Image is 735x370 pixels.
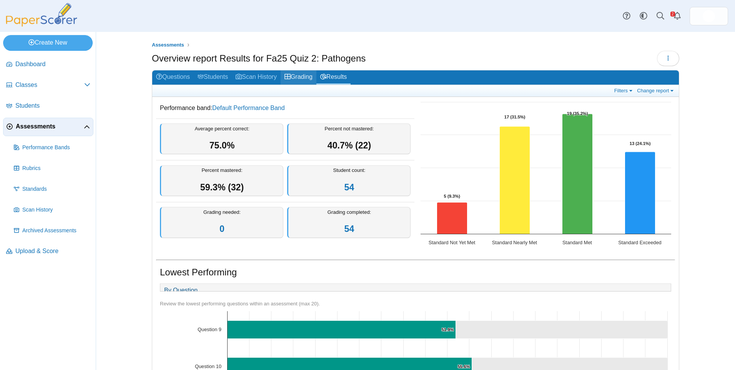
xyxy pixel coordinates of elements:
[11,138,93,157] a: Performance Bands
[152,42,184,48] span: Assessments
[3,55,93,74] a: Dashboard
[417,98,675,252] svg: Interactive chart
[612,87,636,94] a: Filters
[456,320,668,338] path: Question 9, 48.1. .
[232,70,281,85] a: Scan History
[328,140,371,150] span: 40.7% (22)
[429,240,476,245] text: Standard Not Yet Met
[22,206,90,214] span: Scan History
[703,10,715,22] img: ps.hreErqNOxSkiDGg1
[437,202,467,234] path: Standard Not Yet Met, 5. Overall Assessment Performance.
[22,165,90,172] span: Rubrics
[195,363,221,369] text: Question 10
[3,242,93,261] a: Upload & Score
[281,70,316,85] a: Grading
[11,180,93,198] a: Standards
[3,35,93,50] a: Create New
[152,52,366,65] h1: Overview report Results for Fa25 Quiz 2: Pathogens
[22,144,90,152] span: Performance Bands
[444,194,461,198] text: 5 (9.3%)
[344,224,354,234] a: 54
[417,98,675,252] div: Chart. Highcharts interactive chart.
[152,70,194,85] a: Questions
[562,240,592,245] text: Standard Met
[15,102,90,110] span: Students
[160,284,201,297] a: By Question
[11,201,93,219] a: Scan History
[630,141,651,146] text: 13 (24.1%)
[150,40,186,50] a: Assessments
[567,111,588,116] text: 19 (35.2%)
[669,8,686,25] a: Alerts
[618,240,661,245] text: Standard Exceeded
[287,207,411,238] div: Grading completed:
[194,70,232,85] a: Students
[22,185,90,193] span: Standards
[3,76,93,95] a: Classes
[160,266,237,279] h1: Lowest Performing
[635,87,677,94] a: Change report
[3,97,93,115] a: Students
[3,21,80,28] a: PaperScorer
[3,118,93,136] a: Assessments
[22,227,90,235] span: Archived Assessments
[625,152,655,234] path: Standard Exceeded, 13. Overall Assessment Performance.
[160,300,671,307] div: Review the lowest performing questions within an assessment (max 20).
[212,105,285,111] a: Default Performance Band
[492,240,537,245] text: Standard Nearly Met
[160,165,283,197] div: Percent mastered:
[442,327,454,332] text: 51.9%
[200,182,244,192] span: 59.3% (32)
[458,364,470,369] text: 55.6%
[198,327,221,332] text: Question 9
[287,165,411,197] div: Student count:
[220,224,224,234] a: 0
[500,127,530,234] path: Standard Nearly Met, 17. Overall Assessment Performance.
[16,122,84,131] span: Assessments
[228,320,456,338] path: Question 9, 51.9%. % of Points Earned.
[504,115,525,119] text: 17 (31.5%)
[316,70,351,85] a: Results
[15,81,84,89] span: Classes
[160,207,283,238] div: Grading needed:
[160,123,283,155] div: Average percent correct:
[703,10,715,22] span: Micah Willis
[562,114,593,234] path: Standard Met, 19. Overall Assessment Performance.
[156,98,414,118] dd: Performance band:
[3,3,80,27] img: PaperScorer
[210,140,235,150] span: 75.0%
[15,247,90,255] span: Upload & Score
[15,60,90,68] span: Dashboard
[287,123,411,155] div: Percent not mastered:
[690,7,728,25] a: ps.hreErqNOxSkiDGg1
[344,182,354,192] a: 54
[11,159,93,178] a: Rubrics
[11,222,93,240] a: Archived Assessments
